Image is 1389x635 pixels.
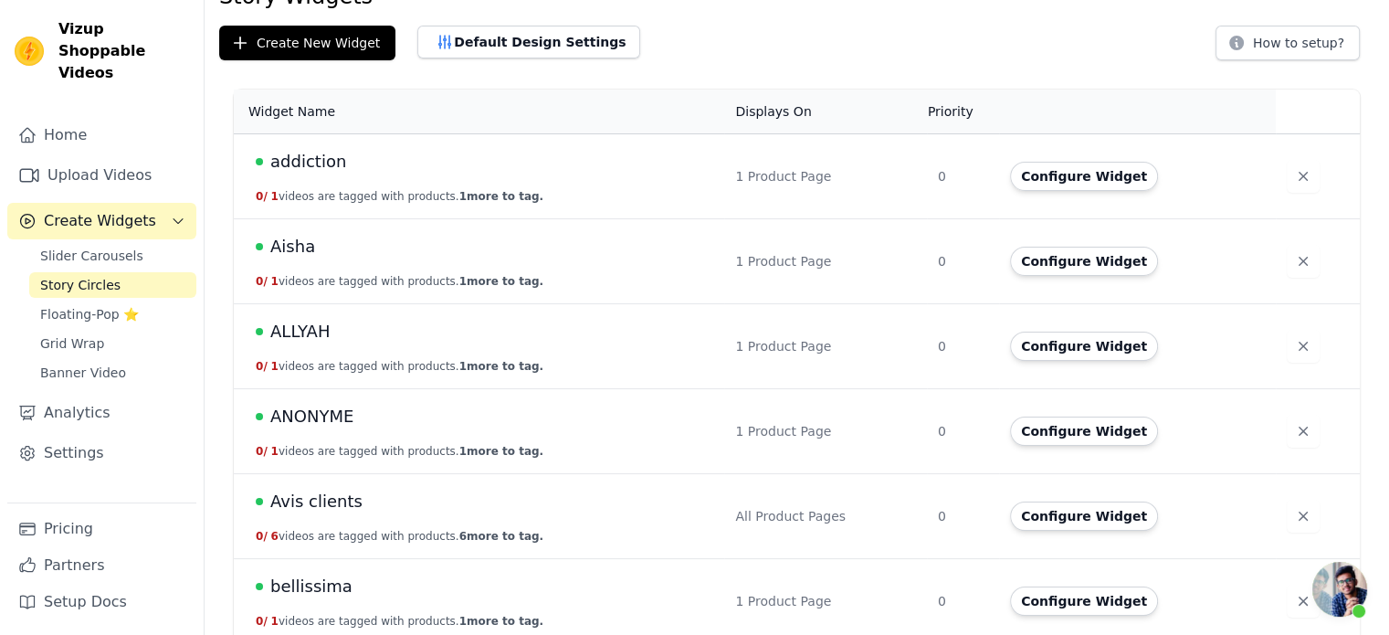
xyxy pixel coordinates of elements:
[927,90,999,134] th: Priority
[1010,247,1158,276] button: Configure Widget
[459,530,543,543] span: 6 more to tag.
[15,37,44,66] img: Vizup
[459,360,543,373] span: 1 more to tag.
[1010,332,1158,361] button: Configure Widget
[40,334,104,353] span: Grid Wrap
[256,614,543,629] button: 0/ 1videos are tagged with products.1more to tag.
[735,592,915,610] div: 1 Product Page
[234,90,724,134] th: Widget Name
[271,530,279,543] span: 6
[29,272,196,298] a: Story Circles
[7,435,196,471] a: Settings
[459,445,543,458] span: 1 more to tag.
[1215,38,1360,56] a: How to setup?
[1287,500,1320,533] button: Delete widget
[256,243,263,250] span: Live Published
[29,243,196,269] a: Slider Carousels
[40,276,121,294] span: Story Circles
[7,203,196,239] button: Create Widgets
[7,157,196,194] a: Upload Videos
[1287,585,1320,618] button: Delete widget
[256,445,268,458] span: 0 /
[459,275,543,288] span: 1 more to tag.
[256,615,268,628] span: 0 /
[927,389,999,474] td: 0
[459,615,543,628] span: 1 more to tag.
[270,404,353,429] span: ANONYME
[270,149,346,175] span: addiction
[7,117,196,153] a: Home
[417,26,640,58] button: Default Design Settings
[256,529,543,544] button: 0/ 6videos are tagged with products.6more to tag.
[40,305,139,323] span: Floating-Pop ⭐
[1287,245,1320,278] button: Delete widget
[29,302,196,327] a: Floating-Pop ⭐
[219,26,395,60] button: Create New Widget
[44,210,156,232] span: Create Widgets
[7,547,196,584] a: Partners
[459,190,543,203] span: 1 more to tag.
[271,190,279,203] span: 1
[271,445,279,458] span: 1
[256,413,263,420] span: Live Published
[256,328,263,335] span: Live Published
[256,274,543,289] button: 0/ 1videos are tagged with products.1more to tag.
[735,507,915,525] div: All Product Pages
[256,360,268,373] span: 0 /
[7,511,196,547] a: Pricing
[256,444,543,459] button: 0/ 1videos are tagged with products.1more to tag.
[1287,415,1320,448] button: Delete widget
[256,158,263,165] span: Live Published
[29,360,196,386] a: Banner Video
[1215,26,1360,60] button: How to setup?
[1010,587,1158,616] button: Configure Widget
[735,422,915,440] div: 1 Product Page
[735,167,915,185] div: 1 Product Page
[256,530,268,543] span: 0 /
[270,489,363,514] span: Avis clients
[1312,562,1367,617] a: Ouvrir le chat
[927,134,999,219] td: 0
[256,583,263,590] span: Live Published
[271,275,279,288] span: 1
[40,364,126,382] span: Banner Video
[270,574,353,599] span: bellissima
[256,275,268,288] span: 0 /
[7,395,196,431] a: Analytics
[271,360,279,373] span: 1
[927,304,999,389] td: 0
[927,474,999,559] td: 0
[270,319,330,344] span: ALLYAH
[58,18,189,84] span: Vizup Shoppable Videos
[1287,160,1320,193] button: Delete widget
[1010,162,1158,191] button: Configure Widget
[7,584,196,620] a: Setup Docs
[724,90,926,134] th: Displays On
[270,234,315,259] span: Aisha
[29,331,196,356] a: Grid Wrap
[1010,502,1158,531] button: Configure Widget
[271,615,279,628] span: 1
[256,190,268,203] span: 0 /
[1287,330,1320,363] button: Delete widget
[1010,417,1158,446] button: Configure Widget
[735,252,915,270] div: 1 Product Page
[256,359,543,374] button: 0/ 1videos are tagged with products.1more to tag.
[40,247,143,265] span: Slider Carousels
[256,189,543,204] button: 0/ 1videos are tagged with products.1more to tag.
[735,337,915,355] div: 1 Product Page
[256,498,263,505] span: Live Published
[927,219,999,304] td: 0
